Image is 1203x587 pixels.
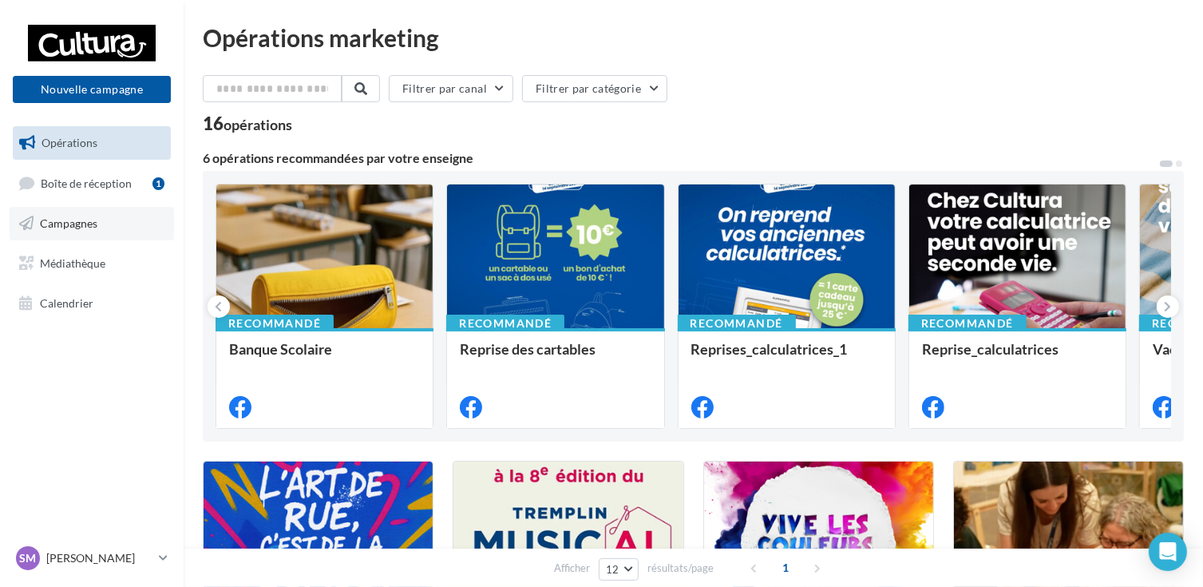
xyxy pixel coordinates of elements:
[647,561,714,576] span: résultats/page
[691,340,848,358] span: Reprises_calculatrices_1
[41,176,132,189] span: Boîte de réception
[46,550,152,566] p: [PERSON_NAME]
[152,177,164,190] div: 1
[10,247,174,280] a: Médiathèque
[216,315,334,332] div: Recommandé
[42,136,97,149] span: Opérations
[599,558,639,581] button: 12
[13,76,171,103] button: Nouvelle campagne
[606,563,619,576] span: 12
[554,561,590,576] span: Afficher
[40,256,105,270] span: Médiathèque
[908,315,1027,332] div: Recommandé
[203,152,1158,165] div: 6 opérations recommandées par votre enseigne
[10,126,174,160] a: Opérations
[224,117,292,132] div: opérations
[1149,533,1187,571] div: Open Intercom Messenger
[40,216,97,230] span: Campagnes
[678,315,796,332] div: Recommandé
[40,295,93,309] span: Calendrier
[922,340,1059,358] span: Reprise_calculatrices
[203,115,292,133] div: 16
[522,75,667,102] button: Filtrer par catégorie
[20,550,37,566] span: SM
[446,315,564,332] div: Recommandé
[229,340,332,358] span: Banque Scolaire
[10,287,174,320] a: Calendrier
[773,555,798,581] span: 1
[10,166,174,200] a: Boîte de réception1
[13,543,171,573] a: SM [PERSON_NAME]
[203,26,1184,50] div: Opérations marketing
[10,207,174,240] a: Campagnes
[389,75,513,102] button: Filtrer par canal
[460,340,596,358] span: Reprise des cartables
